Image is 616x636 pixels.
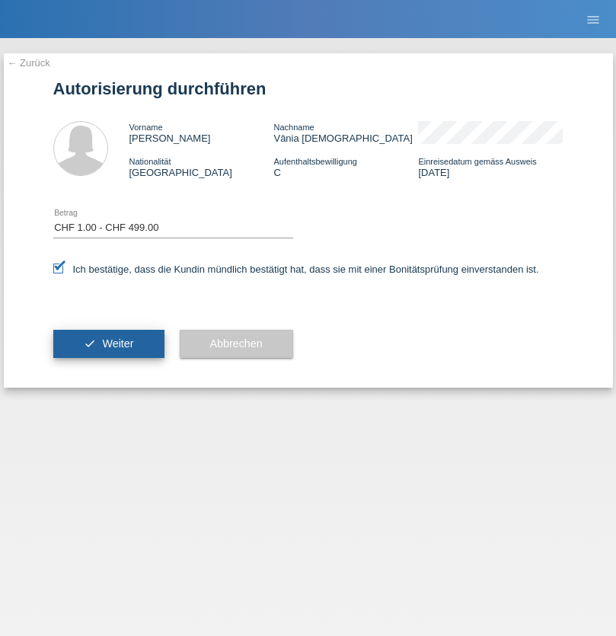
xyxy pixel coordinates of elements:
[273,155,418,178] div: C
[53,79,563,98] h1: Autorisierung durchführen
[53,330,164,359] button: check Weiter
[210,337,263,350] span: Abbrechen
[129,121,274,144] div: [PERSON_NAME]
[129,155,274,178] div: [GEOGRAPHIC_DATA]
[578,14,608,24] a: menu
[129,157,171,166] span: Nationalität
[8,57,50,69] a: ← Zurück
[273,157,356,166] span: Aufenthaltsbewilligung
[180,330,293,359] button: Abbrechen
[418,155,563,178] div: [DATE]
[586,12,601,27] i: menu
[84,337,96,350] i: check
[273,121,418,144] div: Vânia [DEMOGRAPHIC_DATA]
[129,123,163,132] span: Vorname
[102,337,133,350] span: Weiter
[53,264,539,275] label: Ich bestätige, dass die Kundin mündlich bestätigt hat, dass sie mit einer Bonitätsprüfung einvers...
[418,157,536,166] span: Einreisedatum gemäss Ausweis
[273,123,314,132] span: Nachname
